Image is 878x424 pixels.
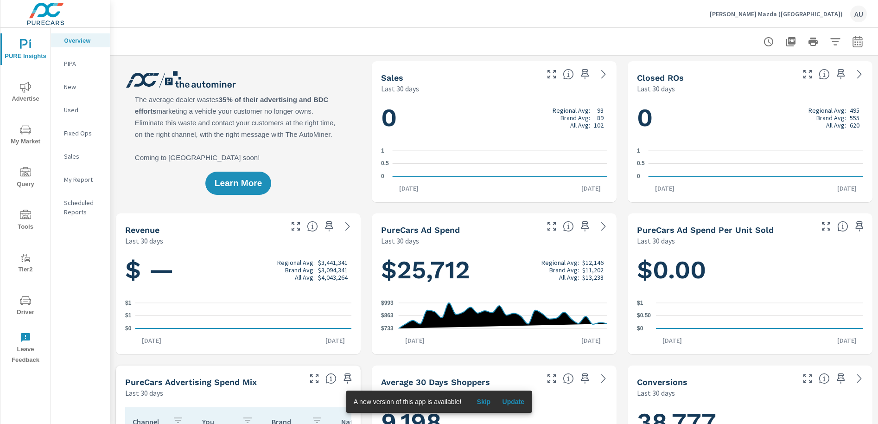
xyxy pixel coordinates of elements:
[710,10,843,18] p: [PERSON_NAME] Mazda ([GEOGRAPHIC_DATA])
[135,336,168,345] p: [DATE]
[3,124,48,147] span: My Market
[800,67,815,82] button: Make Fullscreen
[852,219,867,234] span: Save this to your personalized report
[560,114,590,122] p: Brand Avg:
[381,73,403,83] h5: Sales
[553,107,590,114] p: Regional Avg:
[125,377,257,387] h5: PureCars Advertising Spend Mix
[596,371,611,386] a: See more details in report
[637,254,863,286] h1: $0.00
[637,225,774,235] h5: PureCars Ad Spend Per Unit Sold
[125,325,132,332] text: $0
[64,59,102,68] p: PIPA
[381,377,490,387] h5: Average 30 Days Shoppers
[307,221,318,232] span: Total sales revenue over the selected date range. [Source: This data is sourced from the dealer’s...
[575,336,607,345] p: [DATE]
[64,105,102,115] p: Used
[637,325,643,332] text: $0
[637,102,863,134] h1: 0
[288,219,303,234] button: Make Fullscreen
[381,387,419,398] p: Last 30 days
[578,219,592,234] span: Save this to your personalized report
[637,235,675,246] p: Last 30 days
[819,219,833,234] button: Make Fullscreen
[582,259,604,266] p: $12,146
[559,274,579,281] p: All Avg:
[837,221,848,232] span: Average cost of advertising per each vehicle sold at the dealer over the selected date range. The...
[125,387,163,398] p: Last 30 days
[64,198,102,217] p: Scheduled Reports
[541,259,579,266] p: Regional Avg:
[594,122,604,129] p: 102
[597,107,604,114] p: 93
[307,371,322,386] button: Make Fullscreen
[637,148,640,154] text: 1
[318,266,348,274] p: $3,094,341
[563,69,574,80] span: Number of vehicles sold by the dealership over the selected date range. [Source: This data is sou...
[381,300,394,306] text: $993
[831,184,863,193] p: [DATE]
[833,67,848,82] span: Save this to your personalized report
[125,225,159,235] h5: Revenue
[578,371,592,386] span: Save this to your personalized report
[656,336,688,345] p: [DATE]
[850,6,867,22] div: AU
[285,266,315,274] p: Brand Avg:
[578,67,592,82] span: Save this to your personalized report
[51,149,110,163] div: Sales
[649,184,681,193] p: [DATE]
[381,312,394,319] text: $863
[597,114,604,122] p: 89
[3,167,48,190] span: Query
[816,114,846,122] p: Brand Avg:
[64,175,102,184] p: My Report
[399,336,431,345] p: [DATE]
[804,32,822,51] button: Print Report
[570,122,590,129] p: All Avg:
[549,266,579,274] p: Brand Avg:
[381,225,460,235] h5: PureCars Ad Spend
[850,122,859,129] p: 620
[831,336,863,345] p: [DATE]
[472,398,495,406] span: Skip
[575,184,607,193] p: [DATE]
[393,184,425,193] p: [DATE]
[381,325,394,332] text: $733
[51,173,110,186] div: My Report
[3,210,48,232] span: Tools
[125,235,163,246] p: Last 30 days
[125,254,351,286] h1: $ —
[637,377,687,387] h5: Conversions
[850,114,859,122] p: 555
[637,387,675,398] p: Last 30 days
[381,148,384,154] text: 1
[852,67,867,82] a: See more details in report
[637,161,645,167] text: 0.5
[637,173,640,180] text: 0
[205,172,271,195] button: Learn More
[819,373,830,384] span: The number of dealer-specified goals completed by a visitor. [Source: This data is provided by th...
[3,82,48,104] span: Advertise
[544,219,559,234] button: Make Fullscreen
[544,371,559,386] button: Make Fullscreen
[125,300,132,306] text: $1
[64,82,102,91] p: New
[3,295,48,318] span: Driver
[833,371,848,386] span: Save this to your personalized report
[563,373,574,384] span: A rolling 30 day total of daily Shoppers on the dealership website, averaged over the selected da...
[563,221,574,232] span: Total cost of media for all PureCars channels for the selected dealership group over the selected...
[318,274,348,281] p: $4,043,264
[800,371,815,386] button: Make Fullscreen
[51,80,110,94] div: New
[51,33,110,47] div: Overview
[381,235,419,246] p: Last 30 days
[381,83,419,94] p: Last 30 days
[318,259,348,266] p: $3,441,341
[782,32,800,51] button: "Export Report to PDF"
[51,126,110,140] div: Fixed Ops
[808,107,846,114] p: Regional Avg:
[469,394,498,409] button: Skip
[582,266,604,274] p: $11,202
[637,313,651,319] text: $0.50
[51,196,110,219] div: Scheduled Reports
